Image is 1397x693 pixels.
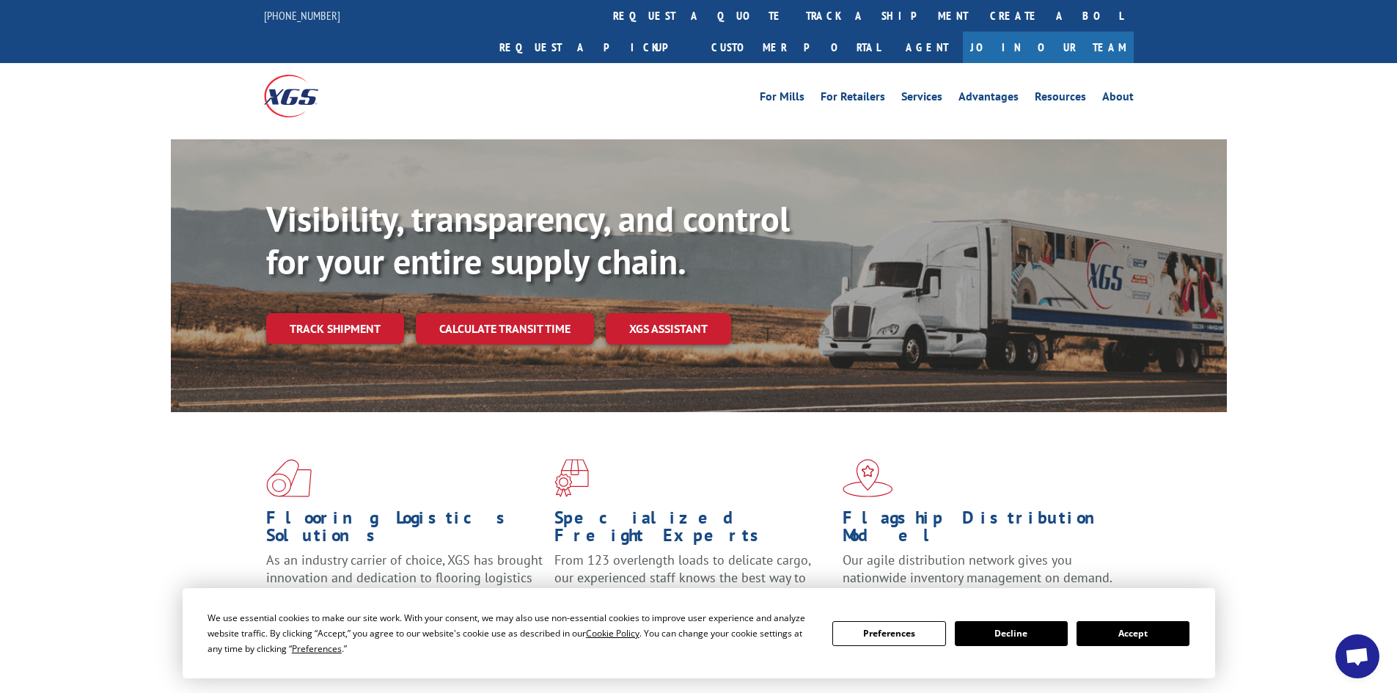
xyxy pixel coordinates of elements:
[1077,621,1189,646] button: Accept
[1102,91,1134,107] a: About
[266,196,790,284] b: Visibility, transparency, and control for your entire supply chain.
[1035,91,1086,107] a: Resources
[266,459,312,497] img: xgs-icon-total-supply-chain-intelligence-red
[760,91,804,107] a: For Mills
[266,551,543,604] span: As an industry carrier of choice, XGS has brought innovation and dedication to flooring logistics...
[700,32,891,63] a: Customer Portal
[292,642,342,655] span: Preferences
[901,91,942,107] a: Services
[843,459,893,497] img: xgs-icon-flagship-distribution-model-red
[266,509,543,551] h1: Flooring Logistics Solutions
[1335,634,1379,678] div: Open chat
[843,509,1120,551] h1: Flagship Distribution Model
[843,551,1112,586] span: Our agile distribution network gives you nationwide inventory management on demand.
[606,313,731,345] a: XGS ASSISTANT
[891,32,963,63] a: Agent
[955,621,1068,646] button: Decline
[554,551,832,617] p: From 123 overlength loads to delicate cargo, our experienced staff knows the best way to move you...
[208,610,815,656] div: We use essential cookies to make our site work. With your consent, we may also use non-essential ...
[266,313,404,344] a: Track shipment
[488,32,700,63] a: Request a pickup
[554,459,589,497] img: xgs-icon-focused-on-flooring-red
[264,8,340,23] a: [PHONE_NUMBER]
[586,627,639,639] span: Cookie Policy
[963,32,1134,63] a: Join Our Team
[416,313,594,345] a: Calculate transit time
[958,91,1019,107] a: Advantages
[832,621,945,646] button: Preferences
[183,588,1215,678] div: Cookie Consent Prompt
[821,91,885,107] a: For Retailers
[554,509,832,551] h1: Specialized Freight Experts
